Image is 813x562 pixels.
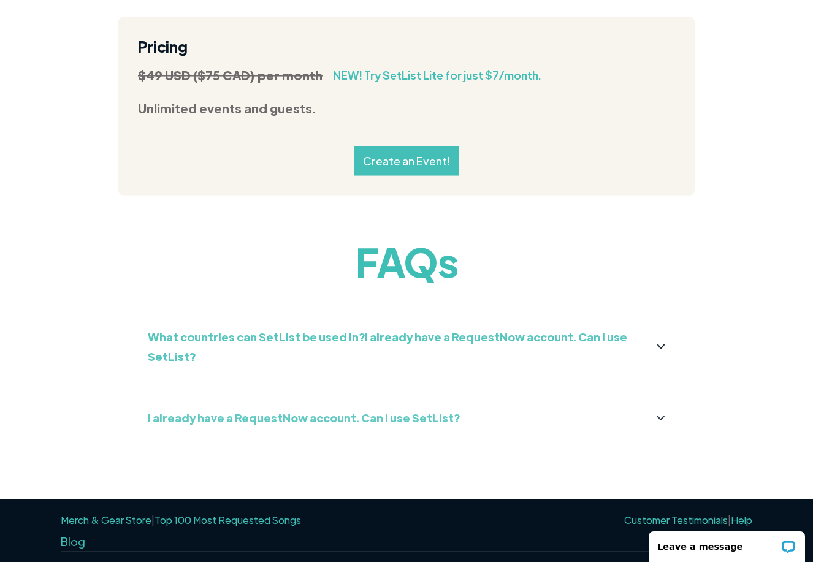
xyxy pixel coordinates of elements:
[138,37,188,56] strong: Pricing
[148,330,627,363] strong: What countries can SetList be used in?I already have a RequestNow account. Can I use SetList?
[731,514,752,526] a: Help
[624,514,728,526] a: Customer Testimonials
[61,511,301,530] div: |
[138,101,315,116] strong: Unlimited events and guests.
[118,237,695,286] h1: FAQs
[61,534,85,549] a: Blog
[148,411,460,425] strong: I already have a RequestNow account. Can I use SetList?
[61,514,151,526] a: Merch & Gear Store
[657,345,665,349] img: dropdown icon
[641,523,813,562] iframe: LiveChat chat widget
[333,66,541,85] div: NEW! Try SetList Lite for just $7/month.
[620,511,752,530] div: |
[155,514,301,526] a: Top 100 Most Requested Songs
[138,67,323,83] strong: $49 USD ($75 CAD) per month
[354,146,459,176] a: Create an Event!
[657,416,665,420] img: down arrow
